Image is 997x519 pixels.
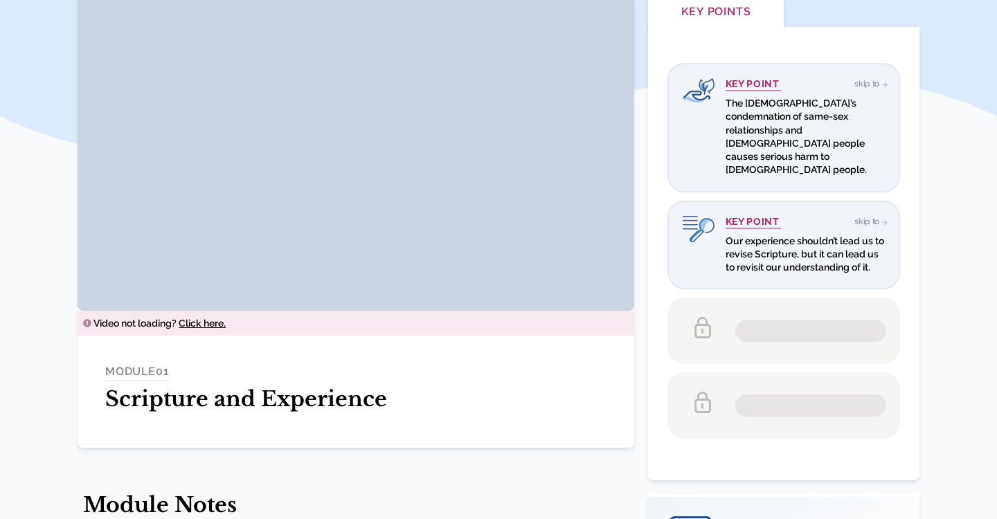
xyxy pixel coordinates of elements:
[83,493,607,518] h1: Module Notes
[105,387,607,412] h1: Scripture and Experience
[726,216,781,229] h4: Key Point
[854,217,885,226] span: Skip to
[726,78,781,91] h4: Key Point
[854,79,885,89] span: Skip to
[105,363,169,381] h4: MODULE 01
[179,318,226,329] span: Click here.
[78,311,634,336] div: Video not loading?
[726,235,885,275] p: Our experience shouldn’t lead us to revise Scripture, but it can lead us to revisit our understan...
[726,97,885,177] p: The [DEMOGRAPHIC_DATA]’s condemnation of same-sex relationships and [DEMOGRAPHIC_DATA] people cau...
